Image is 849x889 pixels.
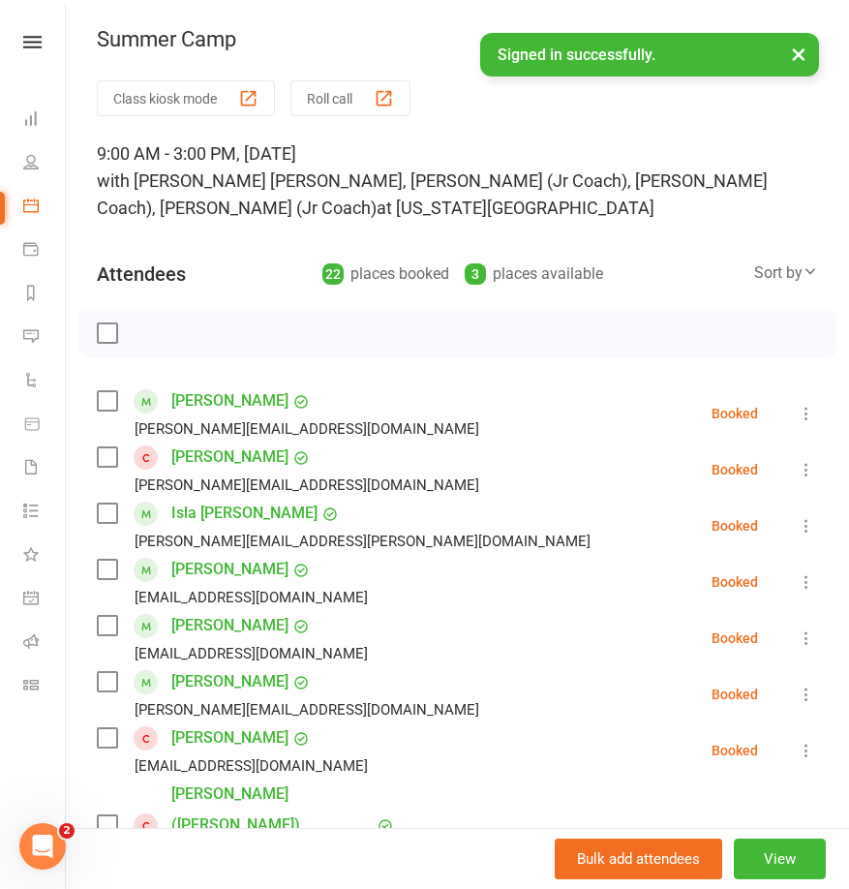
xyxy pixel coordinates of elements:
[781,33,816,75] button: ×
[23,404,67,447] a: Product Sales
[377,198,654,218] span: at [US_STATE][GEOGRAPHIC_DATA]
[171,666,288,697] a: [PERSON_NAME]
[171,722,288,753] a: [PERSON_NAME]
[465,263,486,285] div: 3
[171,779,373,872] a: [PERSON_NAME] ([PERSON_NAME]) [PERSON_NAME]
[322,263,344,285] div: 22
[135,697,479,722] div: [PERSON_NAME][EMAIL_ADDRESS][DOMAIN_NAME]
[135,641,368,666] div: [EMAIL_ADDRESS][DOMAIN_NAME]
[712,407,758,420] div: Booked
[712,519,758,533] div: Booked
[97,261,186,288] div: Attendees
[712,575,758,589] div: Booked
[290,80,410,116] button: Roll call
[23,186,67,230] a: Calendar
[19,823,66,870] iframe: Intercom live chat
[734,839,826,879] button: View
[171,610,288,641] a: [PERSON_NAME]
[23,622,67,665] a: Roll call kiosk mode
[23,535,67,578] a: What's New
[171,498,318,529] a: Isla [PERSON_NAME]
[97,140,818,222] div: 9:00 AM - 3:00 PM, [DATE]
[465,261,603,288] div: places available
[23,142,67,186] a: People
[171,442,288,473] a: [PERSON_NAME]
[712,688,758,701] div: Booked
[23,230,67,273] a: Payments
[171,385,288,416] a: [PERSON_NAME]
[23,578,67,622] a: General attendance kiosk mode
[498,46,655,64] span: Signed in successfully.
[555,839,722,879] button: Bulk add attendees
[712,744,758,757] div: Booked
[135,416,479,442] div: [PERSON_NAME][EMAIL_ADDRESS][DOMAIN_NAME]
[97,170,768,218] span: with [PERSON_NAME] [PERSON_NAME], [PERSON_NAME] (Jr Coach), [PERSON_NAME] Coach), [PERSON_NAME] (...
[23,273,67,317] a: Reports
[712,463,758,476] div: Booked
[135,473,479,498] div: [PERSON_NAME][EMAIL_ADDRESS][DOMAIN_NAME]
[23,99,67,142] a: Dashboard
[171,554,288,585] a: [PERSON_NAME]
[135,529,591,554] div: [PERSON_NAME][EMAIL_ADDRESS][PERSON_NAME][DOMAIN_NAME]
[135,753,368,779] div: [EMAIL_ADDRESS][DOMAIN_NAME]
[712,631,758,645] div: Booked
[135,585,368,610] div: [EMAIL_ADDRESS][DOMAIN_NAME]
[322,261,449,288] div: places booked
[97,80,275,116] button: Class kiosk mode
[66,27,849,52] div: Summer Camp
[23,665,67,709] a: Class kiosk mode
[59,823,75,839] span: 2
[754,261,818,286] div: Sort by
